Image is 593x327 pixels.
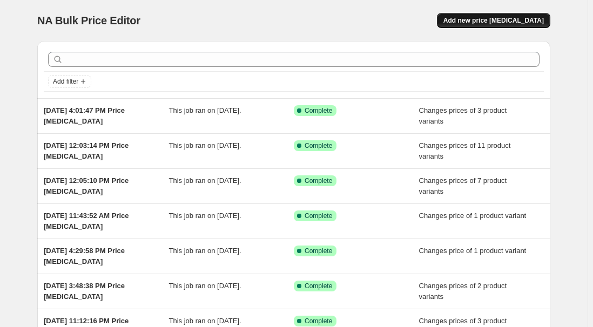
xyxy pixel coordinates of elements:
span: Complete [305,212,332,220]
span: Changes prices of 11 product variants [419,141,511,160]
span: [DATE] 4:01:47 PM Price [MEDICAL_DATA] [44,106,125,125]
span: This job ran on [DATE]. [169,247,241,255]
button: Add new price [MEDICAL_DATA] [437,13,550,28]
span: [DATE] 12:03:14 PM Price [MEDICAL_DATA] [44,141,129,160]
span: Complete [305,282,332,290]
span: Complete [305,176,332,185]
span: This job ran on [DATE]. [169,141,241,149]
span: Changes prices of 2 product variants [419,282,507,301]
span: [DATE] 11:43:52 AM Price [MEDICAL_DATA] [44,212,129,230]
span: This job ran on [DATE]. [169,176,241,185]
button: Add filter [48,75,91,88]
span: [DATE] 4:29:58 PM Price [MEDICAL_DATA] [44,247,125,265]
span: Complete [305,317,332,325]
span: Add new price [MEDICAL_DATA] [443,16,544,25]
span: This job ran on [DATE]. [169,106,241,114]
span: Changes price of 1 product variant [419,212,527,220]
span: This job ran on [DATE]. [169,212,241,220]
span: This job ran on [DATE]. [169,282,241,290]
span: [DATE] 3:48:38 PM Price [MEDICAL_DATA] [44,282,125,301]
span: NA Bulk Price Editor [37,15,140,26]
span: [DATE] 12:05:10 PM Price [MEDICAL_DATA] [44,176,129,195]
span: Changes prices of 7 product variants [419,176,507,195]
span: Complete [305,247,332,255]
span: Changes price of 1 product variant [419,247,527,255]
span: This job ran on [DATE]. [169,317,241,325]
span: Complete [305,141,332,150]
span: Changes prices of 3 product variants [419,106,507,125]
span: Complete [305,106,332,115]
span: Add filter [53,77,78,86]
